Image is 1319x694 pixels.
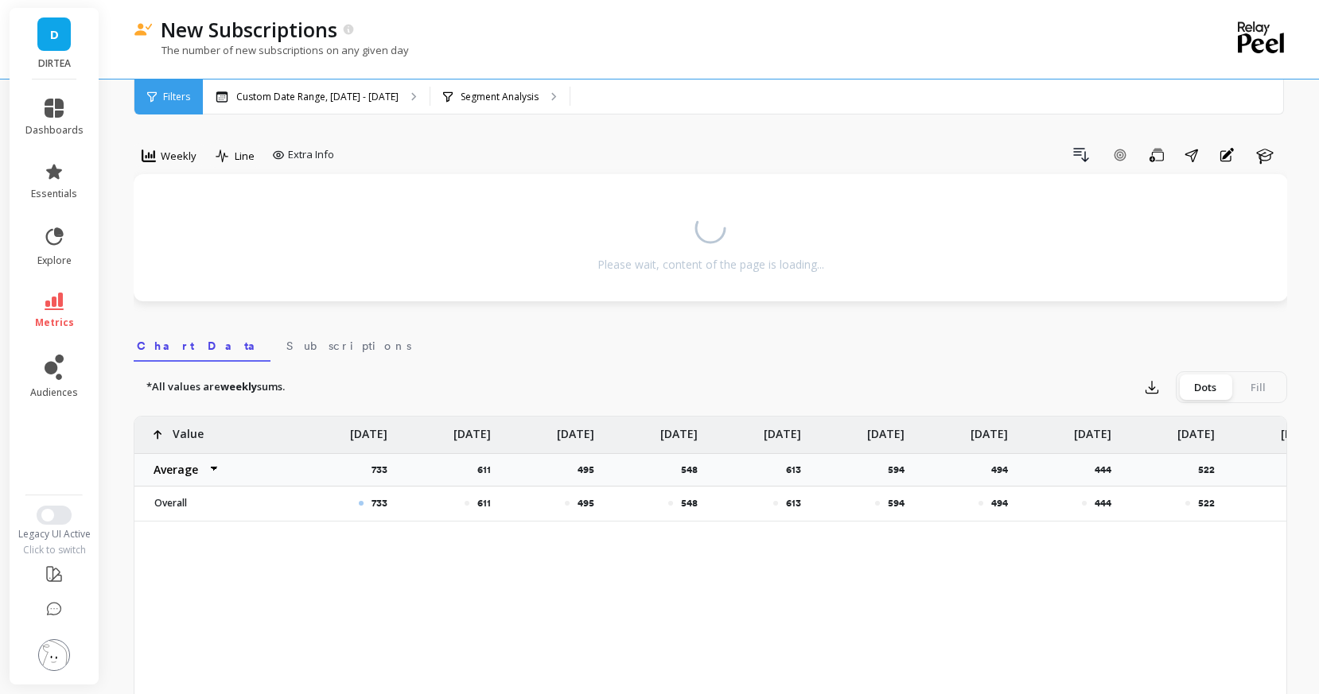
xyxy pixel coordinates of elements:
[350,417,387,442] p: [DATE]
[38,639,70,671] img: profile picture
[236,91,399,103] p: Custom Date Range, [DATE] - [DATE]
[888,497,905,510] p: 594
[477,463,500,476] p: 611
[145,497,284,510] p: Overall
[1179,374,1231,400] div: Dots
[1281,417,1318,442] p: [DATE]
[578,497,594,510] p: 495
[660,417,698,442] p: [DATE]
[1177,417,1215,442] p: [DATE]
[461,91,539,103] p: Segment Analysis
[1074,417,1111,442] p: [DATE]
[50,25,59,44] span: D
[453,417,491,442] p: [DATE]
[161,16,337,43] p: New Subscriptions
[597,257,824,273] div: Please wait, content of the page is loading...
[288,147,334,163] span: Extra Info
[991,497,1008,510] p: 494
[25,124,84,137] span: dashboards
[134,325,1287,362] nav: Tabs
[286,338,411,354] span: Subscriptions
[146,379,285,395] p: *All values are sums.
[578,463,604,476] p: 495
[37,506,72,525] button: Switch to New UI
[1095,497,1111,510] p: 444
[31,188,77,200] span: essentials
[1095,463,1121,476] p: 444
[134,23,153,37] img: header icon
[971,417,1008,442] p: [DATE]
[35,316,74,329] span: metrics
[1231,374,1284,400] div: Fill
[477,497,491,510] p: 611
[235,149,255,164] span: Line
[161,149,196,164] span: Weekly
[10,544,99,556] div: Click to switch
[372,497,387,510] p: 733
[137,338,267,354] span: Chart Data
[786,463,811,476] p: 613
[681,497,698,510] p: 548
[30,386,78,399] span: audiences
[25,57,84,70] p: DIRTEA
[557,417,594,442] p: [DATE]
[163,91,190,103] span: Filters
[764,417,801,442] p: [DATE]
[37,254,72,267] span: explore
[991,463,1017,476] p: 494
[1198,497,1215,510] p: 522
[372,463,397,476] p: 733
[10,528,99,541] div: Legacy UI Active
[1198,463,1224,476] p: 522
[888,463,914,476] p: 594
[220,379,257,394] strong: weekly
[681,463,707,476] p: 548
[867,417,905,442] p: [DATE]
[173,417,204,442] p: Value
[134,43,409,57] p: The number of new subscriptions on any given day
[786,497,801,510] p: 613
